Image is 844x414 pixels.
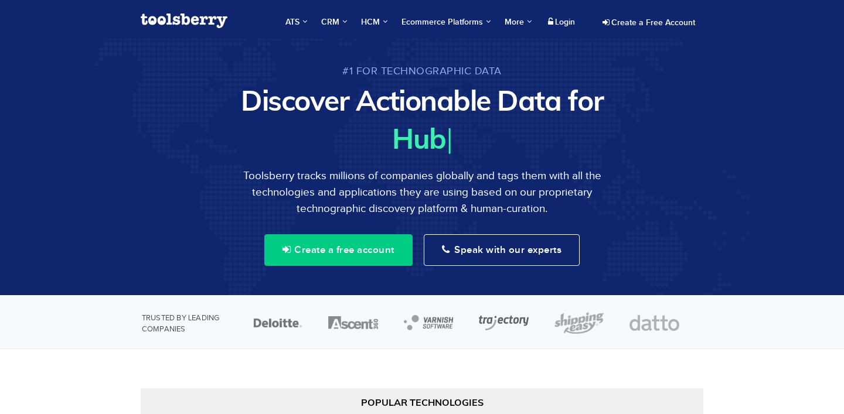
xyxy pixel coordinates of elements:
span: | [446,121,452,156]
span: Hub [392,121,446,156]
img: deloitte [253,318,303,328]
img: varnish [404,315,454,330]
p: Toolsberry tracks millions of companies globally and tags them with all the technologies and appl... [141,167,703,217]
img: Toolsberry [141,13,227,28]
span: #1 for Technographic Data [141,65,703,77]
a: ATS [280,6,313,39]
a: More [499,6,537,39]
span: HCM [361,16,387,28]
a: Create a Free Account [594,13,703,33]
a: Toolsberry [141,6,227,36]
h2: Popular Technologies [159,398,685,408]
img: ascent360 [328,316,378,329]
p: TRUSTED BY LEADING COMPANIES [142,295,224,334]
h1: Discover Actionable Data for [141,83,703,118]
span: CRM [321,16,347,28]
img: datto [629,315,679,331]
button: Speak with our experts [424,234,580,266]
span: ATS [285,16,307,28]
button: Create a free account [264,234,413,266]
img: shipping easy [554,312,604,334]
span: More [505,17,532,27]
span: Ecommerce Platforms [401,16,491,28]
a: HCM [355,6,393,39]
a: Ecommerce Platforms [396,6,496,39]
a: Login [540,13,583,32]
img: trajectory [479,316,529,331]
a: CRM [315,6,353,39]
